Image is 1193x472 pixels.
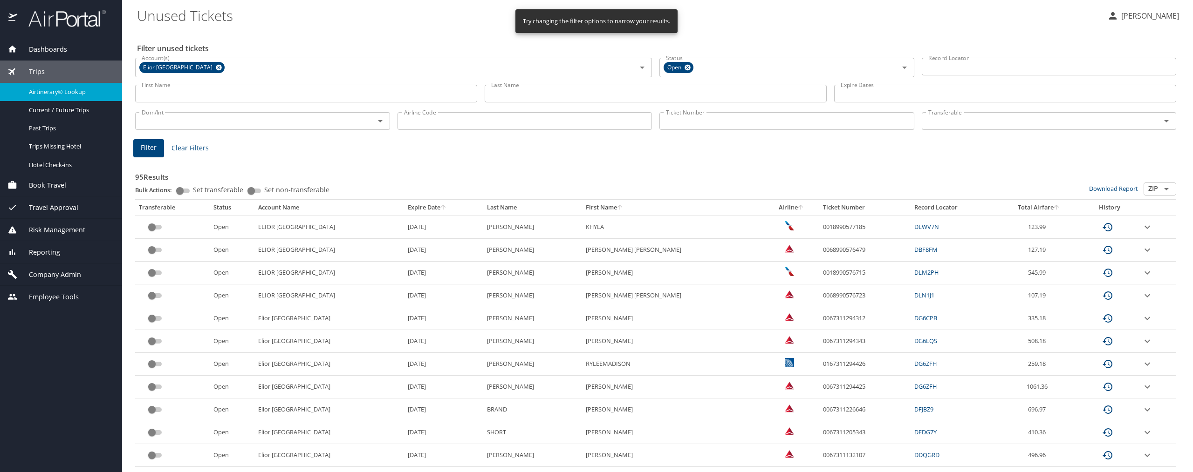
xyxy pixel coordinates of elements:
td: Open [210,398,255,421]
button: Open [1160,115,1173,128]
button: sort [798,205,804,211]
td: [PERSON_NAME] [582,444,763,467]
button: expand row [1142,244,1153,256]
td: 0067311294312 [819,307,910,330]
img: American Airlines [785,267,794,276]
td: [DATE] [404,444,483,467]
td: Open [210,216,255,238]
button: expand row [1142,336,1153,347]
td: [PERSON_NAME] [483,330,582,353]
span: Risk Management [17,225,85,235]
img: Delta Airlines [785,335,794,344]
td: Open [210,330,255,353]
td: Elior [GEOGRAPHIC_DATA] [254,307,404,330]
span: Hotel Check-ins [29,161,111,169]
span: Clear Filters [171,142,209,154]
span: Book Travel [17,180,66,190]
button: Open [374,115,387,128]
span: Elior [GEOGRAPHIC_DATA] [139,63,218,73]
span: Company Admin [17,270,81,280]
td: Open [210,239,255,262]
button: expand row [1142,267,1153,278]
h3: 95 Results [135,166,1176,182]
td: [PERSON_NAME] [483,239,582,262]
th: First Name [582,200,763,216]
div: Open [664,62,693,73]
button: sort [1054,205,1060,211]
div: Elior [GEOGRAPHIC_DATA] [139,62,225,73]
th: Airline [763,200,820,216]
td: [DATE] [404,239,483,262]
div: Transferable [139,203,206,212]
td: [DATE] [404,284,483,307]
span: Current / Future Trips [29,106,111,115]
td: 0018990577185 [819,216,910,238]
h1: Unused Tickets [137,1,1100,30]
td: [PERSON_NAME] [582,421,763,444]
span: Employee Tools [17,292,79,302]
a: DFJBZ9 [914,405,933,413]
button: sort [440,205,447,211]
a: DG6ZFH [914,359,937,368]
td: [PERSON_NAME] [483,444,582,467]
img: airportal-logo.png [18,9,106,27]
p: Bulk Actions: [135,186,179,194]
th: Ticket Number [819,200,910,216]
a: DFDG7Y [914,428,937,436]
td: [DATE] [404,262,483,284]
td: 1061.36 [997,376,1082,398]
td: [DATE] [404,398,483,421]
td: [PERSON_NAME] [582,376,763,398]
h2: Filter unused tickets [137,41,1178,56]
a: DG6CPB [914,314,937,322]
a: DLM2PH [914,268,939,276]
td: Elior [GEOGRAPHIC_DATA] [254,353,404,376]
img: American Airlines [785,221,794,230]
span: Set non-transferable [264,187,329,193]
td: RYLEEMADISON [582,353,763,376]
button: expand row [1142,222,1153,233]
button: expand row [1142,313,1153,324]
span: Reporting [17,247,60,257]
td: Elior [GEOGRAPHIC_DATA] [254,330,404,353]
td: [PERSON_NAME] [483,284,582,307]
a: DG6LQS [914,337,937,345]
img: Delta Airlines [785,381,794,390]
button: Open [1160,182,1173,196]
button: expand row [1142,404,1153,415]
button: [PERSON_NAME] [1104,7,1183,24]
td: SHORT [483,421,582,444]
button: Open [898,61,911,74]
td: 335.18 [997,307,1082,330]
td: ELIOR [GEOGRAPHIC_DATA] [254,284,404,307]
a: DG6ZFH [914,382,937,391]
td: Open [210,421,255,444]
td: [PERSON_NAME] [582,398,763,421]
td: Elior [GEOGRAPHIC_DATA] [254,421,404,444]
td: Open [210,376,255,398]
td: 259.18 [997,353,1082,376]
span: Trips Missing Hotel [29,142,111,151]
span: Airtinerary® Lookup [29,88,111,96]
td: Open [210,262,255,284]
span: Past Trips [29,124,111,133]
td: Open [210,444,255,467]
td: ELIOR [GEOGRAPHIC_DATA] [254,262,404,284]
span: Open [664,63,687,73]
td: 508.18 [997,330,1082,353]
button: expand row [1142,450,1153,461]
td: 0068990576479 [819,239,910,262]
th: Account Name [254,200,404,216]
td: KHYLA [582,216,763,238]
td: Open [210,353,255,376]
td: 0067311294343 [819,330,910,353]
td: [PERSON_NAME] [483,353,582,376]
th: Status [210,200,255,216]
button: Filter [133,139,164,157]
img: Delta Airlines [785,404,794,413]
td: Open [210,307,255,330]
td: 127.19 [997,239,1082,262]
th: Record Locator [911,200,997,216]
button: expand row [1142,290,1153,301]
a: Download Report [1089,184,1138,193]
